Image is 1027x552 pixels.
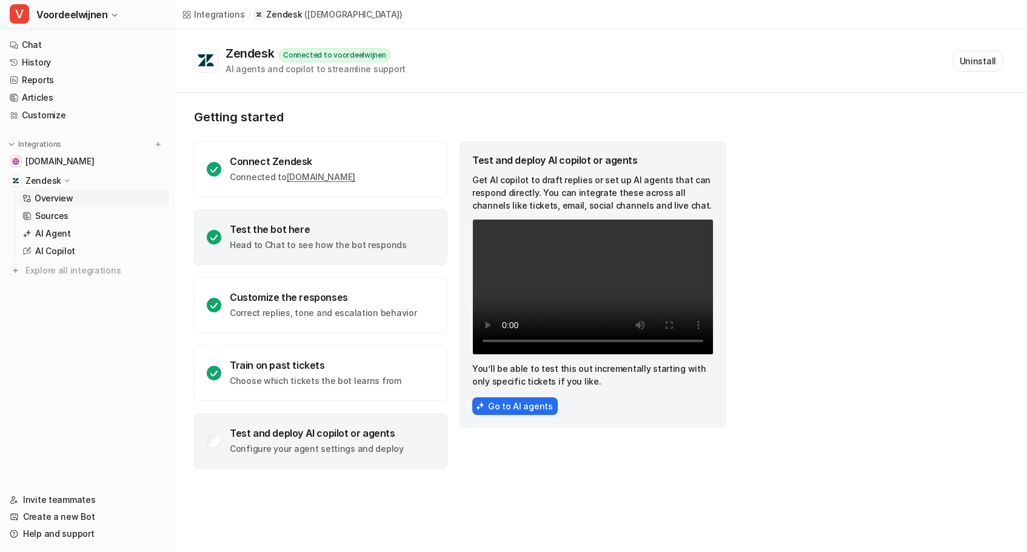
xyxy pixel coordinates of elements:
[5,36,169,53] a: Chat
[12,158,19,165] img: www.voordeelwijnen.nl
[230,239,407,251] p: Head to Chat to see how the bot responds
[35,210,69,222] p: Sources
[25,261,164,280] span: Explore all integrations
[287,172,355,182] a: [DOMAIN_NAME]
[472,397,558,415] button: Go to AI agents
[18,190,169,207] a: Overview
[5,89,169,106] a: Articles
[5,54,169,71] a: History
[5,138,65,150] button: Integrations
[194,8,245,21] div: Integrations
[197,53,215,68] img: Zendesk logo
[10,4,29,24] span: V
[230,375,401,387] p: Choose which tickets the bot learns from
[230,291,416,303] div: Customize the responses
[5,72,169,89] a: Reports
[254,8,402,21] a: Zendesk([DEMOGRAPHIC_DATA])
[230,307,416,319] p: Correct replies, tone and escalation behavior
[5,525,169,542] a: Help and support
[18,140,61,149] p: Integrations
[18,207,169,224] a: Sources
[472,173,714,212] p: Get AI copilot to draft replies or set up AI agents that can respond directly. You can integrate ...
[304,8,402,21] p: ( [DEMOGRAPHIC_DATA] )
[5,153,169,170] a: www.voordeelwijnen.nl[DOMAIN_NAME]
[35,192,73,204] p: Overview
[226,62,406,75] div: AI agents and copilot to streamline support
[230,223,407,235] div: Test the bot here
[266,8,302,21] p: Zendesk
[279,48,390,62] div: Connected to voordeelwijnen
[472,219,714,355] video: Your browser does not support the video tag.
[226,46,279,61] div: Zendesk
[953,50,1003,72] button: Uninstall
[7,140,16,149] img: expand menu
[5,107,169,124] a: Customize
[12,177,19,184] img: Zendesk
[25,175,61,187] p: Zendesk
[35,245,75,257] p: AI Copilot
[5,508,169,525] a: Create a new Bot
[10,264,22,277] img: explore all integrations
[472,362,714,388] p: You’ll be able to test this out incrementally starting with only specific tickets if you like.
[230,155,355,167] div: Connect Zendesk
[472,154,714,166] div: Test and deploy AI copilot or agents
[18,225,169,242] a: AI Agent
[5,262,169,279] a: Explore all integrations
[35,227,71,240] p: AI Agent
[476,402,484,410] img: AiAgentsIcon
[230,171,355,183] p: Connected to
[36,6,107,23] span: Voordeelwijnen
[18,243,169,260] a: AI Copilot
[249,9,251,20] span: /
[230,427,404,439] div: Test and deploy AI copilot or agents
[182,8,245,21] a: Integrations
[230,443,404,455] p: Configure your agent settings and deploy
[230,359,401,371] div: Train on past tickets
[25,155,94,167] span: [DOMAIN_NAME]
[154,140,162,149] img: menu_add.svg
[5,491,169,508] a: Invite teammates
[194,110,728,124] p: Getting started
